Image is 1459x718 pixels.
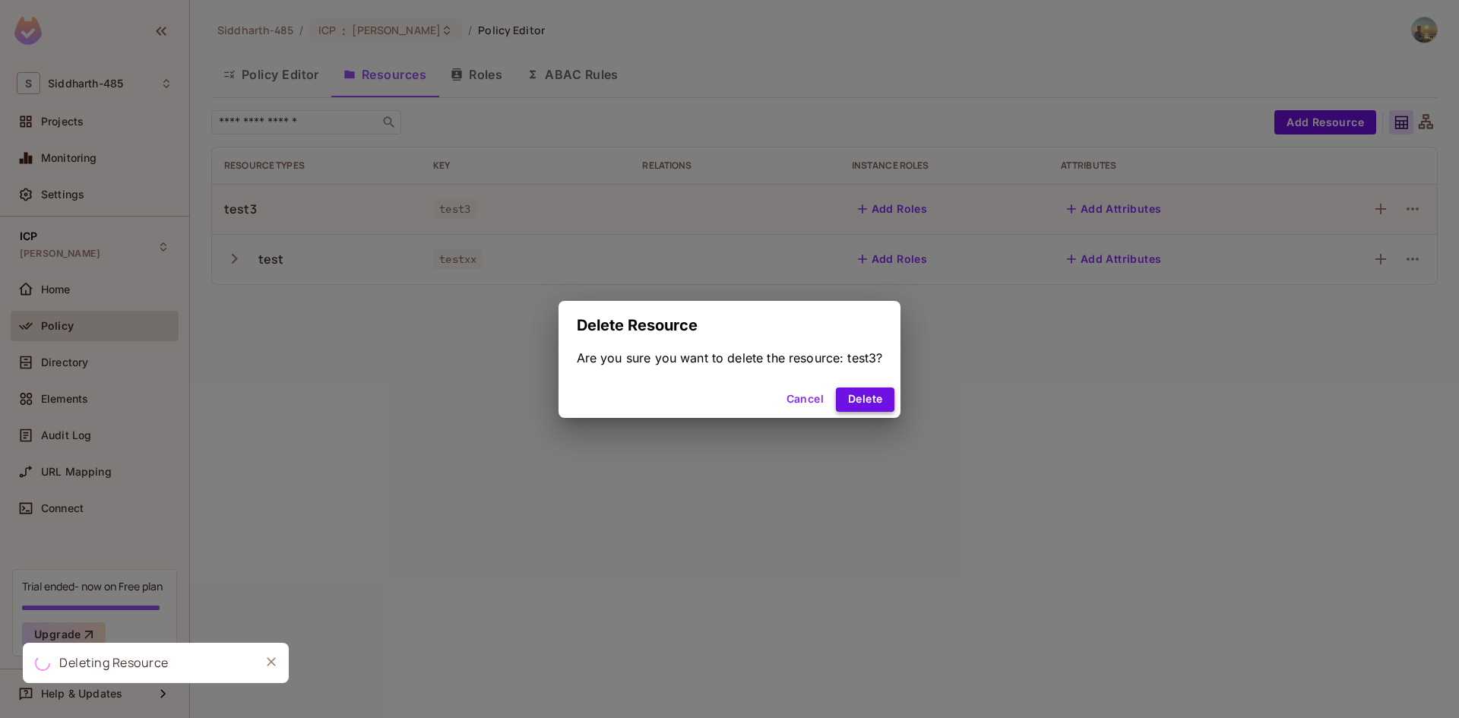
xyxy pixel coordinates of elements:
button: Close [260,650,283,673]
button: Delete [836,387,894,412]
div: Deleting Resource [59,653,169,672]
div: Are you sure you want to delete the resource: test3? [577,350,883,366]
h2: Delete Resource [559,301,901,350]
button: Cancel [780,387,830,412]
